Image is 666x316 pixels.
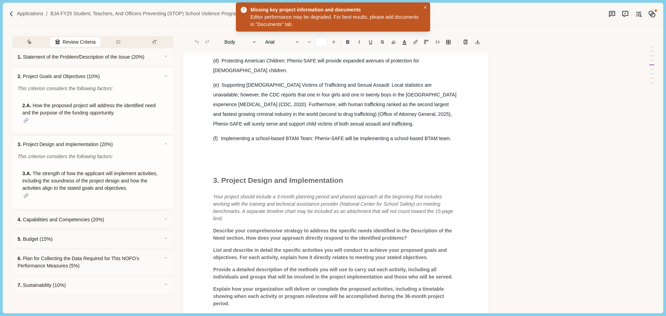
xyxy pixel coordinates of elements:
u: U [369,40,372,44]
button: 4. Capabilities and Competencies (20%) [12,211,173,228]
span: Budget (15%) [17,236,52,243]
button: Close [422,4,429,11]
button: Export to docx [473,37,483,47]
span: Implementing a school-based BTAM Team: Phenix-SAFE will be implementing a school-based BTAM team. [221,136,451,141]
span: Statement of the Problem/Description of the Issue (20%) [17,53,144,61]
span: Plan for Collecting the Data Required for This NOFO's Performance Measures (5%) [17,255,153,270]
b: 3.A. [22,171,33,176]
b: 5. [17,236,22,242]
span: Supporting [DEMOGRAPHIC_DATA] Victims of Trafficking and Sexual Assault: Local statistics are una... [213,82,458,127]
span: Protecting American Children: Phenix-SAFE will provide expanded avenues of protection for [DEMOGR... [213,58,420,73]
span: 3. Project Design and Implementation [213,176,343,184]
button: S [377,37,387,47]
span: Describe your comprehensive strategy to address the specific needs identified in the Description ... [213,228,453,241]
button: I [354,37,364,47]
button: B [342,37,353,47]
b: 3. [17,142,22,147]
span: (e) [213,82,219,88]
button: 6. Plan for Collecting the Data Required for This NOFO's Performance Measures (5%) [12,250,173,274]
button: Line height [433,37,442,47]
button: Adjust margins [421,37,431,47]
span: Project Goals and Objectives (10%) [17,73,100,80]
button: Redo [203,37,212,47]
i: I [359,40,360,44]
button: Increase font size [329,37,339,47]
button: U [365,37,376,47]
button: 1. Statement of the Problem/Description of the Issue (20%) [12,49,173,66]
span: (f) [213,136,217,141]
button: 5. Budget (15%) [12,231,173,248]
b: 2. [17,74,22,79]
span: This criterion considers the following factors: [17,85,169,92]
button: Arial [262,37,303,47]
span: Project Design and Implementation (20%) [17,141,113,148]
button: Undo [192,37,202,47]
span: This criterion considers the following factors: [17,153,169,160]
button: Line height [461,37,470,47]
b: 7. [17,282,22,288]
span: Explain how your organization will deliver or complete the proposed activities, including a timet... [213,286,445,306]
span: Capabilities and Competencies (20%) [17,216,104,223]
button: 7. Sustainability (10%) [12,277,173,294]
s: S [381,40,384,44]
div: How the proposed project will address the identified need and the purpose of the funding opportun... [22,102,164,124]
span: (d) [213,58,219,63]
div: Missing key project information and documents [250,6,418,14]
b: 2.A. [22,103,33,108]
button: 2. Project Goals and Objectives (10%) [12,68,173,85]
div: Editor performance may be degraded. For best results, please add documents in "Documents" tab. [250,14,420,28]
span: List and describe in detail the specific activities you will conduct to achieve your proposed goa... [213,247,448,260]
b: 1. [17,54,22,60]
div: The strength of how the applicant will implement activities, including the soundness of the proje... [22,170,164,199]
span: Provide a detailed description of the methods you will use to carry out each activity, including ... [213,267,453,280]
b: 4. [17,217,22,222]
button: Line height [443,37,453,47]
button: Decrease font size [305,37,314,47]
span: Your project should include a 3-month planning period and phased approach at the beginning that i... [213,194,454,221]
img: Forward slash icon [8,11,15,17]
span: Review Criteria [63,39,96,46]
a: Applications [17,10,43,17]
img: Forward slash icon [43,11,50,17]
b: 6. [17,256,22,261]
span: Sustainability (10%) [17,282,66,289]
a: BJA FY25 Student, Teachers, and Officers Preventing (STOP) School Violence Program (O-BJA-2025-17... [50,10,289,17]
button: 3. Project Design and Implementation (20%) [12,136,173,153]
button: Line height [411,37,420,47]
b: B [346,40,350,44]
button: Body [221,37,261,47]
